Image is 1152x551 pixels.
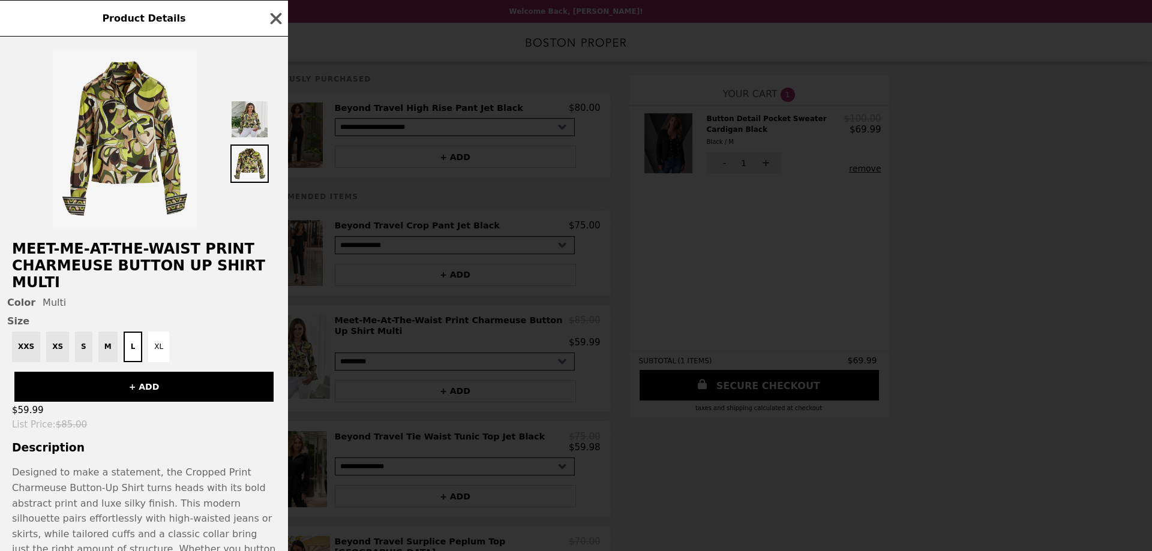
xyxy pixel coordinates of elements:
span: Color [7,297,35,308]
span: $85.00 [56,419,88,430]
span: Product Details [102,13,185,24]
img: Multi / L [53,49,197,228]
span: Size [7,315,281,327]
img: Thumbnail 1 [230,100,269,138]
button: L [124,332,143,362]
button: + ADD [14,372,274,402]
div: Multi [7,297,281,308]
img: Thumbnail 2 [230,144,269,183]
button: XL [148,332,169,362]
